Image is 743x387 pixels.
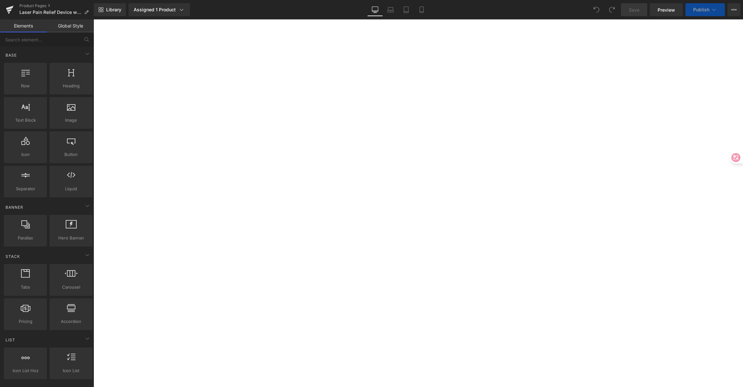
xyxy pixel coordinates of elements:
span: Parallax [6,235,45,241]
span: Preview [658,6,675,13]
a: Laptop [383,3,398,16]
span: Carousel [51,284,91,291]
span: Tabs [6,284,45,291]
span: Button [51,151,91,158]
span: Banner [5,204,24,210]
span: Separator [6,185,45,192]
button: Redo [605,3,618,16]
span: Base [5,52,17,58]
span: Icon List [51,367,91,374]
span: Heading [51,83,91,89]
span: Liquid [51,185,91,192]
span: Library [106,7,121,13]
span: Text Block [6,117,45,124]
span: Row [6,83,45,89]
a: Global Style [47,19,94,32]
span: Stack [5,253,21,260]
span: Laser Pain Relief Device with TENS-2.0-202411 [19,10,82,15]
span: Image [51,117,91,124]
span: Pricing [6,318,45,325]
button: Publish [685,3,725,16]
button: Undo [590,3,603,16]
span: Publish [693,7,709,12]
span: Save [629,6,639,13]
button: More [727,3,740,16]
span: Icon [6,151,45,158]
a: Desktop [367,3,383,16]
span: Icon List Hoz [6,367,45,374]
span: Accordion [51,318,91,325]
span: List [5,337,16,343]
div: Assigned 1 Product [134,6,185,13]
a: Product Pages [19,3,94,8]
a: Preview [650,3,683,16]
span: Hero Banner [51,235,91,241]
a: Tablet [398,3,414,16]
a: Mobile [414,3,429,16]
a: New Library [94,3,126,16]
